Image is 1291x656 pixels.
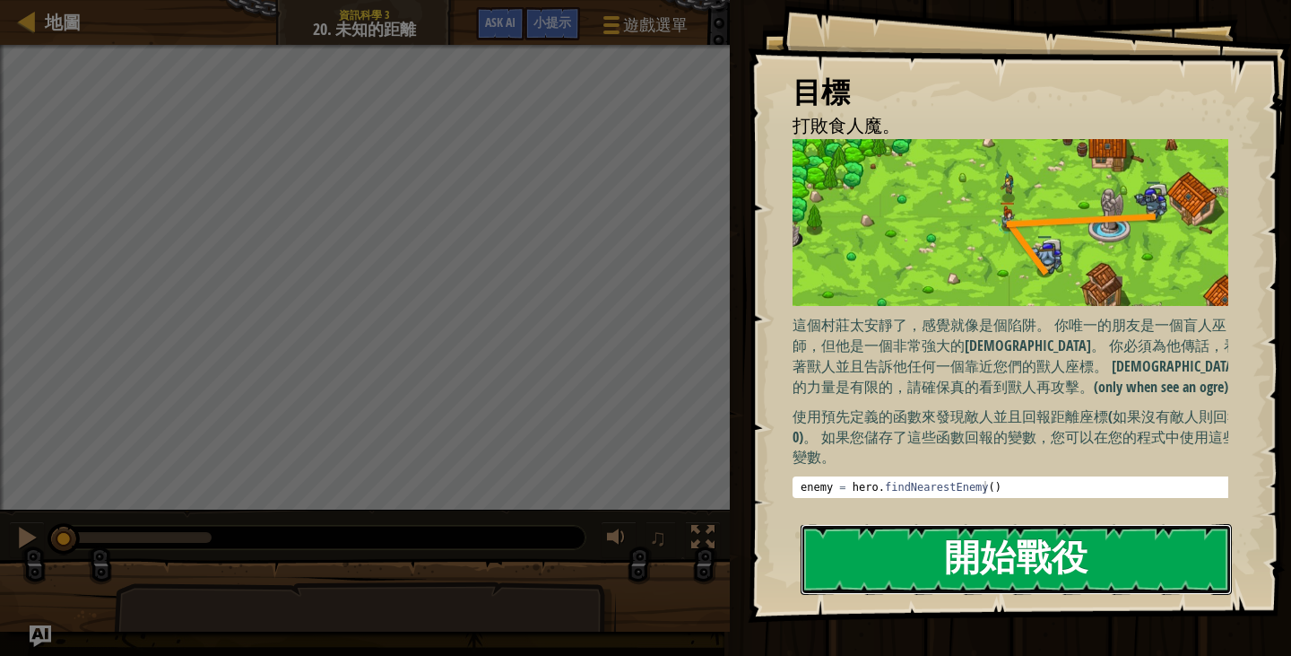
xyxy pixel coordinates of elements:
div: 目標 [793,72,1228,113]
strong: only when see an ogre [1098,377,1224,397]
img: Blind distance [793,139,1242,307]
button: ♫ [645,521,676,558]
p: 使用預先定義的函數來發現敵人並且回報距離座標(如果沒有敵人則回報 0)。 如果您儲存了這些函數回報的變數，您可以在您的程式中使用這些變數。 [793,407,1242,468]
button: Ask AI [30,625,51,647]
button: 遊戲選單 [589,7,698,49]
span: 打敗食人魔。 [793,113,900,137]
a: 地圖 [36,10,81,34]
span: ♫ [649,524,667,551]
span: Ask AI [485,13,516,31]
span: 小提示 [533,13,571,31]
p: 這個村莊太安靜了，感覺就像是個陷阱。 你唯一的朋友是一個盲人巫師，但他是一個非常強大的[DEMOGRAPHIC_DATA]。 你必須為他傳話，看著獸人並且告訴他任何一個靠近您們的獸人座標。 [D... [793,315,1242,397]
button: Ctrl + P: Pause [9,521,45,558]
span: 地圖 [45,10,81,34]
span: 遊戲選單 [623,13,688,37]
li: 打敗食人魔。 [770,113,1224,139]
button: 切換全螢幕 [685,521,721,558]
button: 開始戰役 [801,524,1232,595]
button: Ask AI [476,7,524,40]
button: 調整音量 [601,521,637,558]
